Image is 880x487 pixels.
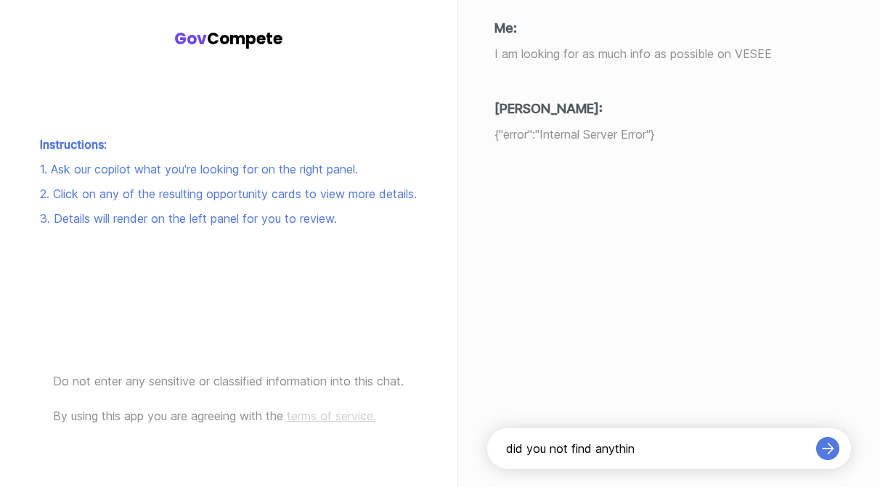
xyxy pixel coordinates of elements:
p: By using this app you are agreeing with the [53,407,404,425]
li: 2. Click on any of the resulting opportunity cards to view more details. [40,185,417,202]
h4: Me: [494,18,844,38]
h4: [PERSON_NAME]: [494,99,844,118]
p: Instructions: [40,136,417,153]
a: GovCompete [17,29,440,49]
p: Do not enter any sensitive or classified information into this chat. [53,372,404,390]
li: 1. Ask our copilot what you're looking for on the right panel. [40,160,417,178]
a: terms of service. [287,409,376,423]
li: 3. Details will render on the left panel for you to review. [40,210,417,227]
p: {"error":"Internal Server Error"} [494,126,844,143]
input: Use this field to chat with our our SAM copilot... [506,440,810,457]
h1: Compete [17,29,440,49]
p: I am looking for as much info as possible on VESEE [494,45,844,62]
